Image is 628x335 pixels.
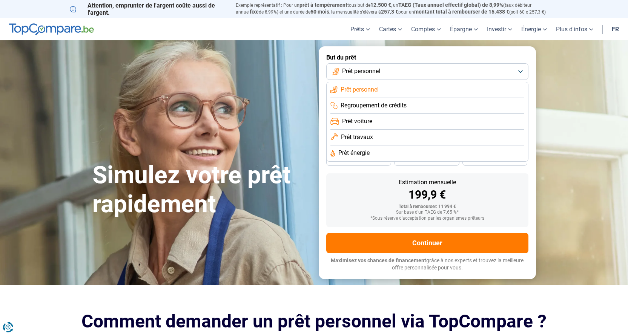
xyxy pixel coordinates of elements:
span: TAEG (Taux annuel effectif global) de 8,99% [398,2,503,8]
span: 12.500 € [370,2,391,8]
a: Investir [482,18,517,40]
button: Prêt personnel [326,63,528,80]
div: 199,9 € [332,189,522,200]
h2: Comment demander un prêt personnel via TopCompare ? [70,311,559,332]
button: Continuer [326,233,528,253]
span: Regroupement de crédits [341,101,407,110]
a: Plus d'infos [551,18,598,40]
p: Attention, emprunter de l'argent coûte aussi de l'argent. [70,2,227,16]
a: Épargne [445,18,482,40]
span: Prêt personnel [342,67,380,75]
a: fr [607,18,623,40]
a: Cartes [375,18,407,40]
span: 24 mois [487,158,503,162]
span: 60 mois [310,9,329,15]
label: But du prêt [326,54,528,61]
div: Sur base d'un TAEG de 7.65 %* [332,210,522,215]
p: Exemple représentatif : Pour un tous but de , un (taux débiteur annuel de 8,99%) et une durée de ... [236,2,559,15]
span: 257,3 € [381,9,398,15]
span: fixe [250,9,259,15]
img: TopCompare [9,23,94,35]
span: 36 mois [350,158,367,162]
div: *Sous réserve d'acceptation par les organismes prêteurs [332,216,522,221]
span: prêt à tempérament [299,2,347,8]
span: Prêt énergie [338,149,370,157]
span: 30 mois [418,158,435,162]
span: Prêt personnel [341,86,379,94]
a: Énergie [517,18,551,40]
span: Maximisez vos chances de financement [331,257,426,263]
p: grâce à nos experts et trouvez la meilleure offre personnalisée pour vous. [326,257,528,272]
span: montant total à rembourser de 15.438 € [414,9,509,15]
h1: Simulez votre prêt rapidement [92,161,310,219]
a: Comptes [407,18,445,40]
div: Estimation mensuelle [332,179,522,185]
div: Total à rembourser: 11 994 € [332,204,522,210]
span: Prêt travaux [341,133,373,141]
a: Prêts [346,18,375,40]
span: Prêt voiture [342,117,372,125]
